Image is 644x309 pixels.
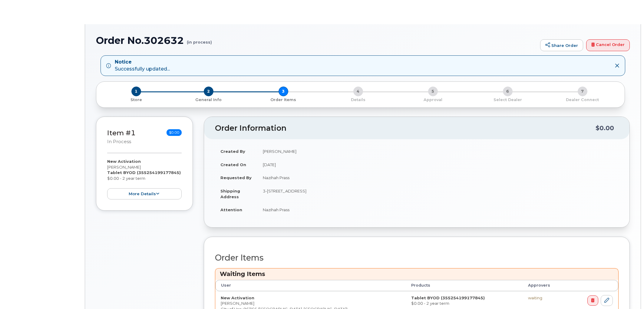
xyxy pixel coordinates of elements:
th: User [215,280,406,291]
th: Approvers [523,280,568,291]
a: Share Order [540,39,583,51]
div: waiting [528,295,563,301]
p: Store [104,97,169,103]
strong: Attention [220,207,242,212]
strong: Created By [220,149,245,154]
h3: Waiting Items [220,270,614,278]
strong: New Activation [221,295,254,300]
strong: Notice [115,59,170,66]
span: $0.00 [167,129,182,136]
strong: Tablet BYOD (355254199177845) [107,170,181,175]
p: General Info [173,97,243,103]
h1: Order No.302632 [96,35,537,46]
span: 1 [131,87,141,96]
td: [DATE] [257,158,619,171]
strong: Tablet BYOD (355254199177845) [411,295,485,300]
a: 2 General Info [171,96,246,103]
div: Successfully updated... [115,59,170,73]
td: Nazihah Prass [257,171,619,184]
small: in process [107,139,131,144]
button: more details [107,188,182,199]
td: [PERSON_NAME] [257,145,619,158]
a: Cancel Order [586,39,630,51]
strong: Created On [220,162,246,167]
small: (in process) [187,35,212,44]
strong: Shipping Address [220,189,240,199]
h2: Order Information [215,124,596,133]
h2: Order Items [215,253,619,262]
span: 2 [204,87,213,96]
a: Item #1 [107,129,136,137]
strong: New Activation [107,159,141,164]
a: 1 Store [101,96,171,103]
td: Nazihah Prass [257,203,619,216]
th: Products [406,280,523,291]
td: 3-[STREET_ADDRESS] [257,184,619,203]
div: [PERSON_NAME] $0.00 - 2 year term [107,159,182,199]
div: $0.00 [596,122,614,134]
strong: Requested By [220,175,252,180]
